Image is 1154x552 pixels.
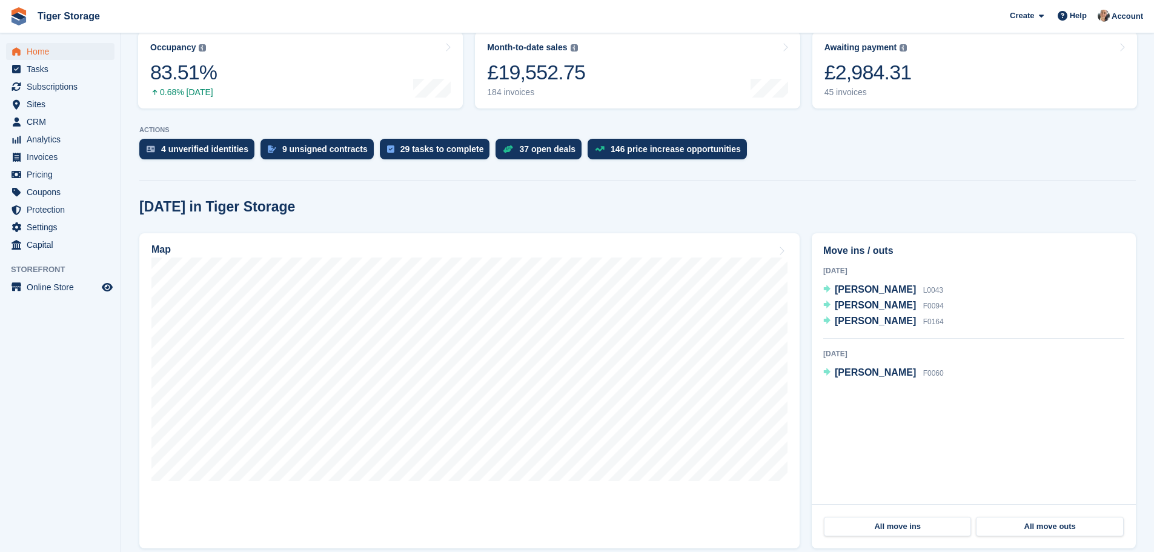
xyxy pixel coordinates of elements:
[150,60,217,85] div: 83.51%
[27,279,99,296] span: Online Store
[380,139,496,165] a: 29 tasks to complete
[835,284,916,294] span: [PERSON_NAME]
[151,244,171,255] h2: Map
[138,32,463,108] a: Occupancy 83.51% 0.68% [DATE]
[487,42,567,53] div: Month-to-date sales
[823,282,943,298] a: [PERSON_NAME] L0043
[900,44,907,52] img: icon-info-grey-7440780725fd019a000dd9b08b2336e03edf1995a4989e88bcd33f0948082b44.svg
[923,286,943,294] span: L0043
[387,145,394,153] img: task-75834270c22a3079a89374b754ae025e5fb1db73e45f91037f5363f120a921f8.svg
[812,32,1137,108] a: Awaiting payment £2,984.31 45 invoices
[824,517,971,536] a: All move ins
[6,236,114,253] a: menu
[27,96,99,113] span: Sites
[6,113,114,130] a: menu
[923,318,944,326] span: F0164
[475,32,800,108] a: Month-to-date sales £19,552.75 184 invoices
[1112,10,1143,22] span: Account
[27,219,99,236] span: Settings
[139,199,295,215] h2: [DATE] in Tiger Storage
[823,244,1124,258] h2: Move ins / outs
[100,280,114,294] a: Preview store
[824,42,897,53] div: Awaiting payment
[835,367,916,377] span: [PERSON_NAME]
[496,139,588,165] a: 37 open deals
[268,145,276,153] img: contract_signature_icon-13c848040528278c33f63329250d36e43548de30e8caae1d1a13099fd9432cc5.svg
[823,365,944,381] a: [PERSON_NAME] F0060
[1010,10,1034,22] span: Create
[824,60,912,85] div: £2,984.31
[150,42,196,53] div: Occupancy
[823,314,944,330] a: [PERSON_NAME] F0164
[11,264,121,276] span: Storefront
[835,300,916,310] span: [PERSON_NAME]
[27,43,99,60] span: Home
[10,7,28,25] img: stora-icon-8386f47178a22dfd0bd8f6a31ec36ba5ce8667c1dd55bd0f319d3a0aa187defe.svg
[1070,10,1087,22] span: Help
[835,316,916,326] span: [PERSON_NAME]
[27,78,99,95] span: Subscriptions
[823,348,1124,359] div: [DATE]
[824,87,912,98] div: 45 invoices
[33,6,105,26] a: Tiger Storage
[260,139,380,165] a: 9 unsigned contracts
[503,145,513,153] img: deal-1b604bf984904fb50ccaf53a9ad4b4a5d6e5aea283cecdc64d6e3604feb123c2.svg
[27,201,99,218] span: Protection
[595,146,605,151] img: price_increase_opportunities-93ffe204e8149a01c8c9dc8f82e8f89637d9d84a8eef4429ea346261dce0b2c0.svg
[487,60,585,85] div: £19,552.75
[923,369,944,377] span: F0060
[139,233,800,548] a: Map
[976,517,1123,536] a: All move outs
[282,144,368,154] div: 9 unsigned contracts
[6,201,114,218] a: menu
[27,166,99,183] span: Pricing
[923,302,944,310] span: F0094
[150,87,217,98] div: 0.68% [DATE]
[27,131,99,148] span: Analytics
[6,219,114,236] a: menu
[199,44,206,52] img: icon-info-grey-7440780725fd019a000dd9b08b2336e03edf1995a4989e88bcd33f0948082b44.svg
[27,61,99,78] span: Tasks
[139,139,260,165] a: 4 unverified identities
[147,145,155,153] img: verify_identity-adf6edd0f0f0b5bbfe63781bf79b02c33cf7c696d77639b501bdc392416b5a36.svg
[27,148,99,165] span: Invoices
[519,144,575,154] div: 37 open deals
[487,87,585,98] div: 184 invoices
[6,279,114,296] a: menu
[6,61,114,78] a: menu
[1098,10,1110,22] img: Becky Martin
[6,166,114,183] a: menu
[6,184,114,201] a: menu
[27,184,99,201] span: Coupons
[6,96,114,113] a: menu
[161,144,248,154] div: 4 unverified identities
[823,298,944,314] a: [PERSON_NAME] F0094
[611,144,741,154] div: 146 price increase opportunities
[27,113,99,130] span: CRM
[588,139,753,165] a: 146 price increase opportunities
[6,78,114,95] a: menu
[823,265,1124,276] div: [DATE]
[571,44,578,52] img: icon-info-grey-7440780725fd019a000dd9b08b2336e03edf1995a4989e88bcd33f0948082b44.svg
[139,126,1136,134] p: ACTIONS
[6,148,114,165] a: menu
[400,144,484,154] div: 29 tasks to complete
[27,236,99,253] span: Capital
[6,43,114,60] a: menu
[6,131,114,148] a: menu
